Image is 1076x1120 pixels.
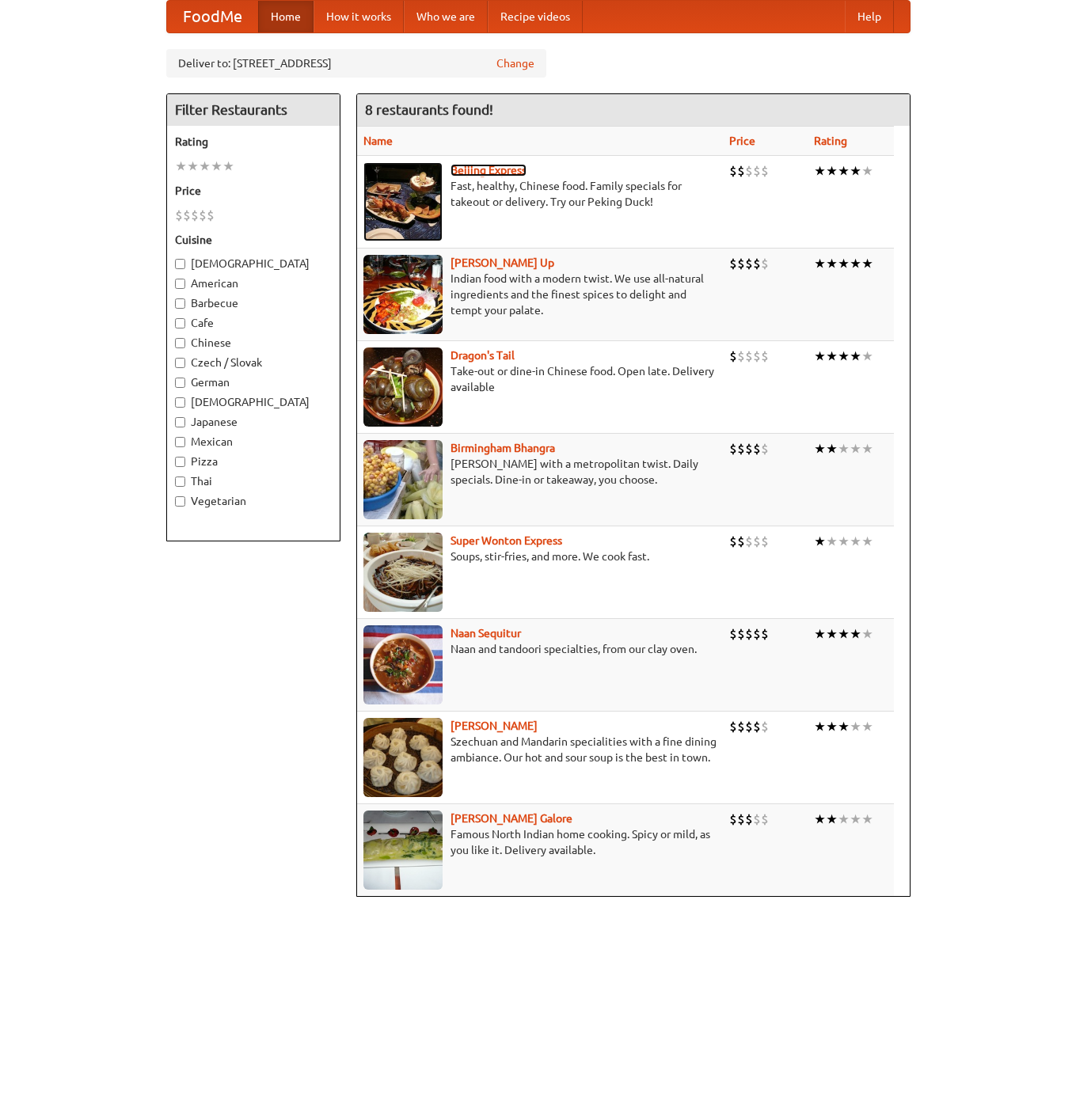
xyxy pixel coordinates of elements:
[838,162,850,180] li: ★
[175,158,187,175] li: ★
[729,718,737,735] li: $
[761,625,769,643] li: $
[826,440,838,457] li: ★
[363,440,443,519] img: bhangra.jpg
[363,135,393,147] a: Name
[314,1,404,32] a: How it works
[451,256,554,269] a: [PERSON_NAME] Up
[753,625,761,643] li: $
[814,811,826,828] li: ★
[175,232,332,248] h5: Cuisine
[745,440,753,457] li: $
[850,718,861,735] li: ★
[761,811,769,828] li: $
[175,493,332,509] label: Vegetarian
[166,49,546,78] div: Deliver to: [STREET_ADDRESS]
[363,162,443,241] img: beijing.jpg
[826,347,838,365] li: ★
[175,394,332,410] label: [DEMOGRAPHIC_DATA]
[451,164,527,177] a: Beijing Express
[363,826,717,858] p: Famous North Indian home cooking. Spicy or mild, as you like it. Delivery available.
[363,363,717,395] p: Take-out or dine-in Chinese food. Open late. Delivery available
[850,625,861,643] li: ★
[175,476,185,487] input: Thai
[175,355,332,370] label: Czech / Slovak
[745,811,753,828] li: $
[845,1,894,32] a: Help
[761,533,769,550] li: $
[753,718,761,735] li: $
[861,718,873,735] li: ★
[199,158,211,175] li: ★
[761,255,769,272] li: $
[753,255,761,272] li: $
[363,347,443,427] img: dragon.jpg
[175,473,332,489] label: Thai
[451,534,562,547] a: Super Wonton Express
[861,811,873,828] li: ★
[753,440,761,457] li: $
[729,811,737,828] li: $
[187,158,199,175] li: ★
[363,255,443,334] img: curryup.jpg
[175,256,332,271] label: [DEMOGRAPHIC_DATA]
[451,719,538,732] a: [PERSON_NAME]
[451,627,521,640] a: Naan Sequitur
[451,812,572,825] a: [PERSON_NAME] Galore
[850,347,861,365] li: ★
[737,440,745,457] li: $
[745,162,753,180] li: $
[745,533,753,550] li: $
[737,347,745,365] li: $
[404,1,488,32] a: Who we are
[729,440,737,457] li: $
[737,162,745,180] li: $
[175,437,185,447] input: Mexican
[729,347,737,365] li: $
[826,625,838,643] li: ★
[745,625,753,643] li: $
[838,255,850,272] li: ★
[838,533,850,550] li: ★
[363,533,443,612] img: superwonton.jpg
[207,207,215,224] li: $
[167,94,340,126] h4: Filter Restaurants
[850,533,861,550] li: ★
[211,158,222,175] li: ★
[838,718,850,735] li: ★
[175,134,332,150] h5: Rating
[175,183,332,199] h5: Price
[175,457,185,467] input: Pizza
[814,347,826,365] li: ★
[838,440,850,457] li: ★
[745,255,753,272] li: $
[191,207,199,224] li: $
[175,318,185,328] input: Cafe
[861,162,873,180] li: ★
[451,349,515,362] a: Dragon's Tail
[729,162,737,180] li: $
[175,414,332,430] label: Japanese
[363,718,443,797] img: shandong.jpg
[175,434,332,450] label: Mexican
[451,442,555,454] b: Birmingham Bhangra
[222,158,234,175] li: ★
[826,255,838,272] li: ★
[175,374,332,390] label: German
[850,255,861,272] li: ★
[175,295,332,311] label: Barbecue
[363,641,717,657] p: Naan and tandoori specialties, from our clay oven.
[814,625,826,643] li: ★
[729,255,737,272] li: $
[363,178,717,210] p: Fast, healthy, Chinese food. Family specials for takeout or delivery. Try our Peking Duck!
[838,347,850,365] li: ★
[826,811,838,828] li: ★
[175,358,185,368] input: Czech / Slovak
[861,255,873,272] li: ★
